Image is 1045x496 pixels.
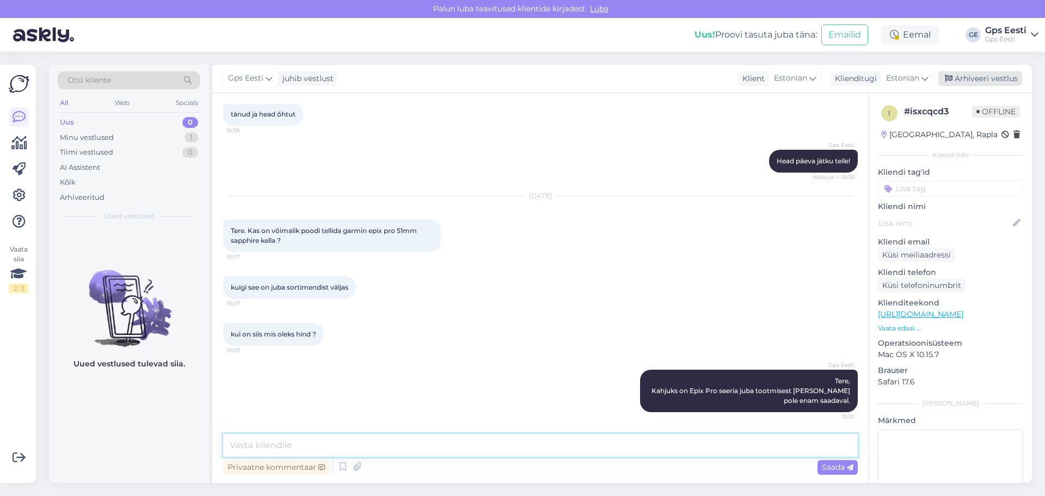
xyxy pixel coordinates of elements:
span: Otsi kliente [67,75,111,86]
div: AI Assistent [60,162,100,173]
div: 0 [182,117,198,128]
div: Gps Eesti [985,35,1026,44]
p: Kliendi email [878,236,1023,248]
div: [PERSON_NAME] [878,399,1023,408]
input: Lisa nimi [878,217,1011,229]
p: Mac OS X 10.15.7 [878,349,1023,360]
span: tänud ja head õhtut [231,110,296,118]
div: Küsi meiliaadressi [878,248,955,262]
span: Head päeva jätku teile! [777,157,850,165]
div: GE [966,27,981,42]
span: 15:07 [226,253,267,261]
span: 15:07 [226,346,267,354]
span: Tere, Kahjuks on Epix Pro seeria juba tootmisest [PERSON_NAME] pole enam saadaval. [651,377,852,405]
p: Safari 17.6 [878,376,1023,388]
div: Tiimi vestlused [60,147,113,158]
span: kuigi see on juba sortimendist väljas [231,283,348,291]
p: Kliendi tag'id [878,167,1023,178]
p: Uued vestlused tulevad siia. [73,358,185,370]
p: Kliendi nimi [878,201,1023,212]
div: Kliendi info [878,150,1023,160]
img: Askly Logo [9,74,29,94]
p: Vaata edasi ... [878,323,1023,333]
span: Luba [587,4,612,14]
p: Kliendi telefon [878,267,1023,278]
div: Arhiveeritud [60,192,104,203]
div: Küsi telefoninumbrit [878,278,966,293]
div: Eemal [881,25,939,45]
span: kui on siis mis oleks hind ? [231,330,316,338]
img: No chats [49,250,209,348]
span: Gps Eesti [228,72,263,84]
span: Tere. Kas on võimalik poodi tellida garmin epix pro 51mm sapphire kella ? [231,226,419,244]
div: Uus [60,117,74,128]
div: All [58,96,70,110]
span: Gps Eesti [814,141,855,149]
div: Vaata siia [9,244,28,293]
div: Privaatne kommentaar [223,460,329,475]
div: Kõik [60,177,76,188]
div: 2 / 3 [9,284,28,293]
span: Estonian [886,72,919,84]
span: Nähtud ✓ 16:38 [813,173,855,181]
p: Klienditeekond [878,297,1023,309]
div: Socials [174,96,200,110]
span: Uued vestlused [104,211,155,221]
div: Gps Eesti [985,26,1026,35]
div: 0 [182,147,198,158]
div: Arhiveeri vestlus [938,71,1022,86]
a: [URL][DOMAIN_NAME] [878,309,963,319]
span: Estonian [774,72,807,84]
span: i [888,109,890,117]
div: Minu vestlused [60,132,114,143]
div: # isxcqcd3 [904,105,972,118]
button: Emailid [821,25,868,45]
p: Märkmed [878,415,1023,426]
div: Klienditugi [831,73,877,84]
div: Proovi tasuta juba täna: [694,28,817,41]
span: 15:10 [814,413,855,421]
span: Saada [822,462,853,472]
span: Gps Eesti [814,361,855,369]
div: 1 [185,132,198,143]
div: Klient [738,73,765,84]
b: Uus! [694,29,715,40]
span: Offline [972,106,1020,118]
span: 15:07 [226,299,267,308]
div: Web [113,96,132,110]
p: Brauser [878,365,1023,376]
div: [GEOGRAPHIC_DATA], Rapla [881,129,998,140]
p: Operatsioonisüsteem [878,338,1023,349]
a: Gps EestiGps Eesti [985,26,1038,44]
div: [DATE] [223,191,858,201]
span: 16:38 [226,126,267,134]
input: Lisa tag [878,180,1023,197]
div: juhib vestlust [278,73,334,84]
